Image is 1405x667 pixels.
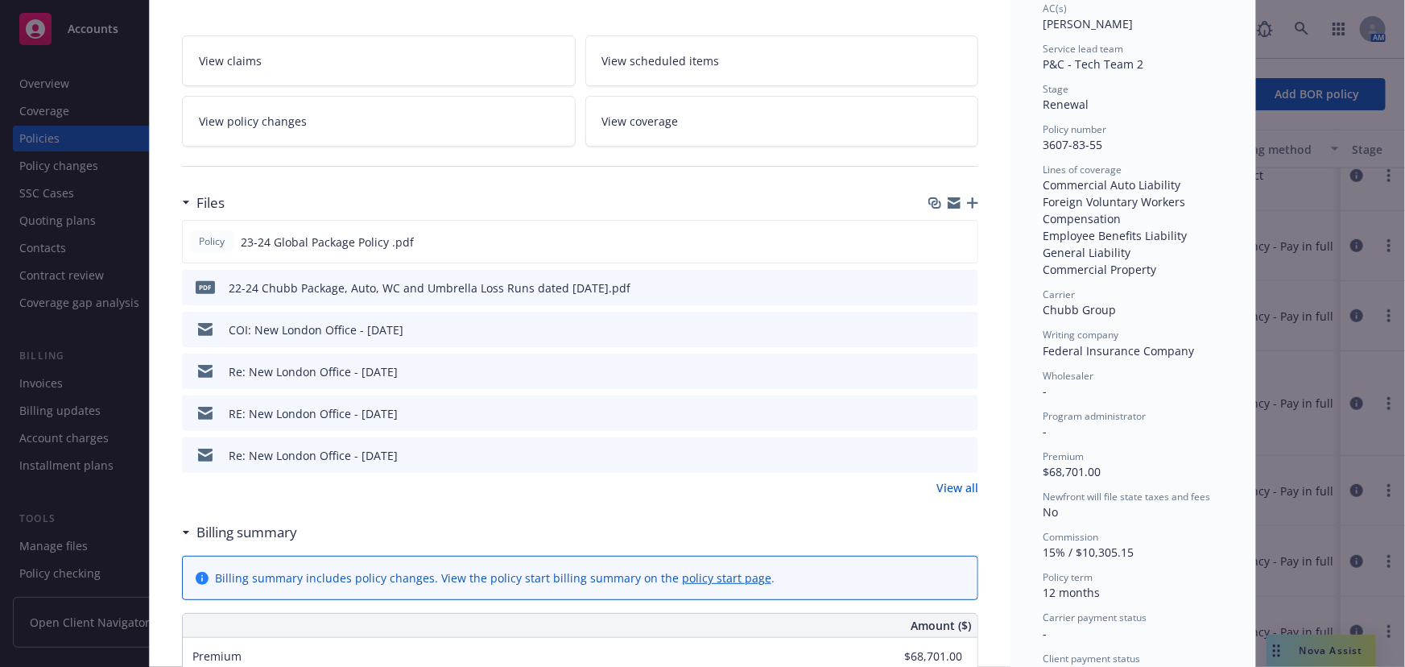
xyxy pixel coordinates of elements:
[1043,261,1223,278] div: Commercial Property
[229,280,630,296] div: 22-24 Chubb Package, Auto, WC and Umbrella Loss Runs dated [DATE].pdf
[957,363,972,380] button: preview file
[585,35,979,86] a: View scheduled items
[182,35,576,86] a: View claims
[1043,328,1118,342] span: Writing company
[1043,585,1100,600] span: 12 months
[1043,42,1123,56] span: Service lead team
[196,234,228,249] span: Policy
[931,234,944,251] button: download file
[229,321,403,338] div: COI: New London Office - [DATE]
[192,648,242,664] span: Premium
[229,447,398,464] div: Re: New London Office - [DATE]
[602,52,720,69] span: View scheduled items
[196,522,297,543] h3: Billing summary
[1043,383,1047,399] span: -
[1043,424,1047,439] span: -
[1043,545,1134,560] span: 15% / $10,305.15
[1043,570,1093,584] span: Policy term
[957,280,972,296] button: preview file
[682,570,771,586] a: policy start page
[932,321,944,338] button: download file
[957,405,972,422] button: preview file
[932,280,944,296] button: download file
[182,193,225,213] div: Files
[585,96,979,147] a: View coverage
[215,570,775,586] div: Billing summary includes policy changes. View the policy start billing summary on the .
[602,113,679,130] span: View coverage
[1043,409,1146,423] span: Program administrator
[1043,464,1101,479] span: $68,701.00
[1043,137,1102,152] span: 3607-83-55
[957,321,972,338] button: preview file
[182,522,297,543] div: Billing summary
[1043,163,1122,176] span: Lines of coverage
[229,363,398,380] div: Re: New London Office - [DATE]
[182,96,576,147] a: View policy changes
[229,405,398,422] div: RE: New London Office - [DATE]
[1043,626,1047,641] span: -
[1043,244,1223,261] div: General Liability
[1043,288,1075,301] span: Carrier
[1043,449,1084,463] span: Premium
[241,234,414,251] span: 23-24 Global Package Policy .pdf
[1043,504,1058,520] span: No
[196,281,215,293] span: pdf
[1043,490,1210,503] span: Newfront will file state taxes and fees
[932,447,944,464] button: download file
[1043,122,1106,136] span: Policy number
[1043,611,1147,624] span: Carrier payment status
[932,363,944,380] button: download file
[1043,302,1116,317] span: Chubb Group
[199,113,307,130] span: View policy changes
[911,617,971,634] span: Amount ($)
[1043,530,1098,544] span: Commission
[1043,2,1067,15] span: AC(s)
[1043,652,1140,665] span: Client payment status
[936,479,978,496] a: View all
[957,447,972,464] button: preview file
[957,234,971,251] button: preview file
[1043,343,1194,358] span: Federal Insurance Company
[1043,16,1133,31] span: [PERSON_NAME]
[1043,369,1093,383] span: Wholesaler
[199,52,262,69] span: View claims
[932,405,944,422] button: download file
[1043,176,1223,193] div: Commercial Auto Liability
[1043,97,1089,112] span: Renewal
[1043,227,1223,244] div: Employee Benefits Liability
[1043,56,1143,72] span: P&C - Tech Team 2
[1043,82,1068,96] span: Stage
[1043,193,1223,227] div: Foreign Voluntary Workers Compensation
[196,193,225,213] h3: Files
